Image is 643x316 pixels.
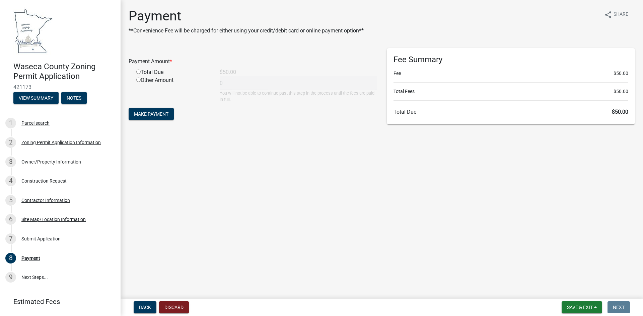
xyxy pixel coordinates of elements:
div: Owner/Property Information [21,160,81,164]
span: Make Payment [134,111,168,117]
button: Save & Exit [562,301,602,313]
span: Back [139,305,151,310]
h6: Total Due [394,109,628,115]
li: Fee [394,70,628,77]
div: Contractor Information [21,198,70,203]
div: Payment [21,256,40,260]
button: Discard [159,301,189,313]
div: Other Amount [131,76,215,103]
li: Total Fees [394,88,628,95]
span: Share [614,11,628,19]
span: $50.00 [614,70,628,77]
div: Construction Request [21,179,67,183]
button: Make Payment [129,108,174,120]
a: Estimated Fees [5,295,110,308]
img: Waseca County, Minnesota [13,7,53,55]
div: 2 [5,137,16,148]
span: $50.00 [612,109,628,115]
div: 6 [5,214,16,225]
i: share [604,11,612,19]
button: Back [134,301,156,313]
div: 1 [5,118,16,128]
div: 4 [5,176,16,186]
button: Next [608,301,630,313]
button: Notes [61,92,87,104]
p: **Convenience Fee will be charged for either using your credit/debit card or online payment option** [129,27,364,35]
div: 5 [5,195,16,206]
h6: Fee Summary [394,55,628,65]
wm-modal-confirm: Notes [61,96,87,101]
div: 3 [5,156,16,167]
div: 7 [5,233,16,244]
span: Save & Exit [567,305,593,310]
span: 421173 [13,84,107,90]
button: shareShare [599,8,634,21]
div: 8 [5,253,16,264]
button: View Summary [13,92,59,104]
div: Total Due [131,68,215,76]
h1: Payment [129,8,364,24]
wm-modal-confirm: Summary [13,96,59,101]
div: Submit Application [21,236,61,241]
span: $50.00 [614,88,628,95]
div: Payment Amount [124,58,382,66]
div: Zoning Permit Application Information [21,140,101,145]
span: Next [613,305,625,310]
div: 9 [5,272,16,283]
div: Parcel search [21,121,50,125]
h4: Waseca County Zoning Permit Application [13,62,115,81]
div: Site Map/Location Information [21,217,86,222]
